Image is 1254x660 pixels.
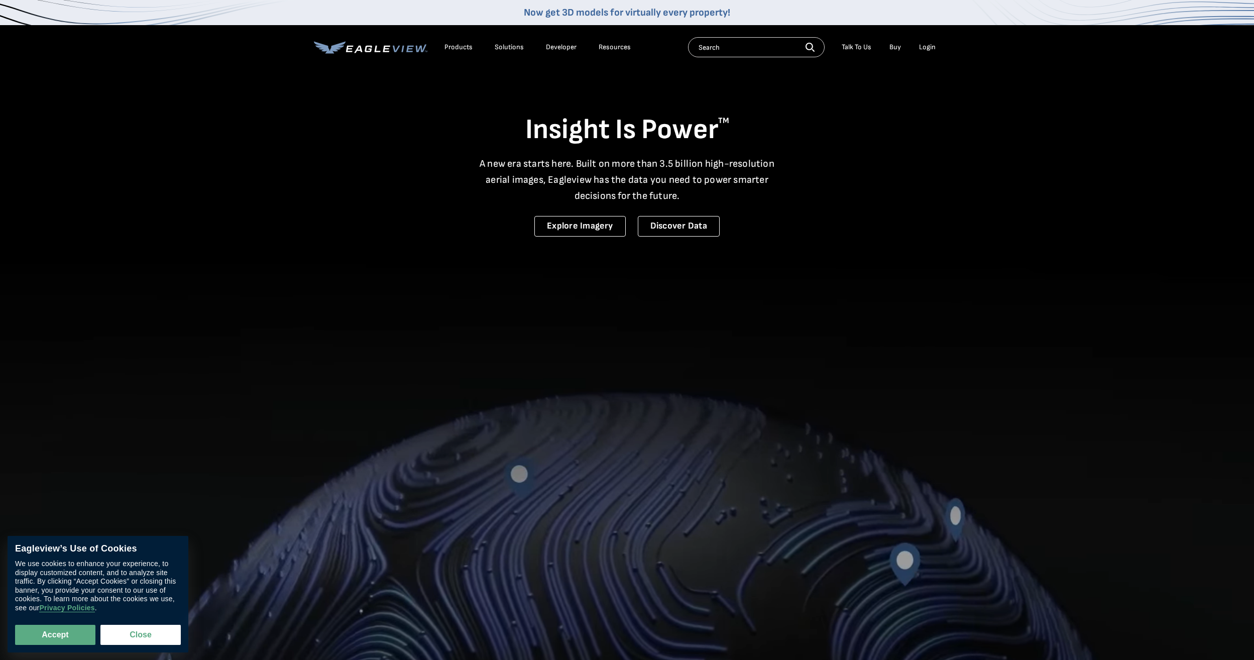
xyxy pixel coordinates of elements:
p: A new era starts here. Built on more than 3.5 billion high-resolution aerial images, Eagleview ha... [474,156,781,204]
div: Talk To Us [842,43,871,52]
input: Search [688,37,825,57]
a: Privacy Policies [39,604,94,612]
div: Products [444,43,473,52]
sup: TM [718,116,729,126]
div: We use cookies to enhance your experience, to display customized content, and to analyze site tra... [15,560,181,612]
div: Solutions [495,43,524,52]
a: Discover Data [638,216,720,237]
a: Now get 3D models for virtually every property! [524,7,730,19]
a: Buy [889,43,901,52]
a: Explore Imagery [534,216,626,237]
div: Login [919,43,936,52]
button: Accept [15,625,95,645]
h1: Insight Is Power [314,113,941,148]
a: Developer [546,43,577,52]
button: Close [100,625,181,645]
div: Eagleview’s Use of Cookies [15,543,181,555]
div: Resources [599,43,631,52]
